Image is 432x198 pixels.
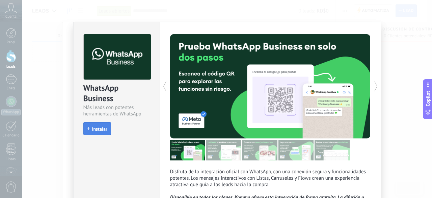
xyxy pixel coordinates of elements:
[83,83,150,104] div: WhatsApp Business
[83,122,111,135] button: Instalar
[242,140,277,160] img: tour_image_1009fe39f4f058b759f0df5a2b7f6f06.png
[278,140,314,160] img: tour_image_62c9952fc9cf984da8d1d2aa2c453724.png
[315,140,350,160] img: tour_image_cc377002d0016b7ebaeb4dbe65cb2175.png
[206,140,241,160] img: tour_image_cc27419dad425b0ae96c2716632553fa.png
[92,127,107,131] span: Instalar
[83,104,150,117] div: Más leads con potentes herramientas de WhatsApp
[170,140,205,160] img: tour_image_7a4924cebc22ed9e3259523e50fe4fd6.png
[84,34,151,80] img: logo_main.png
[425,91,431,106] span: Copilot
